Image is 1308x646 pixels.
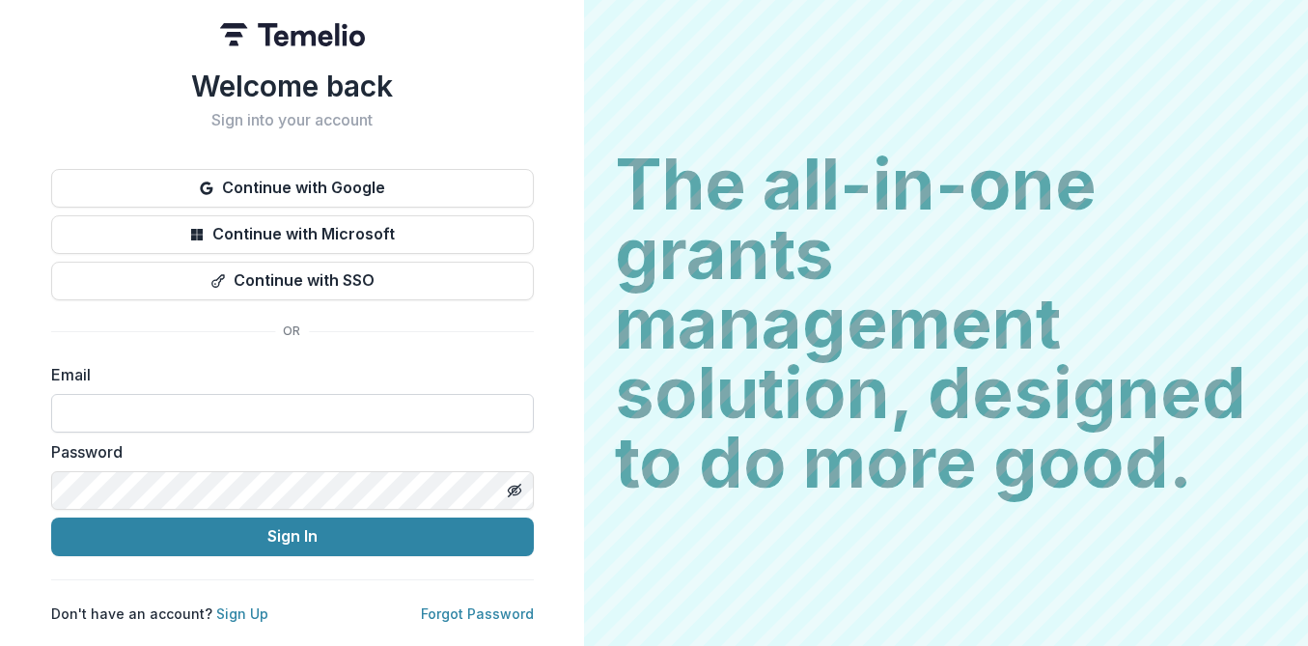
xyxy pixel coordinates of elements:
a: Forgot Password [421,605,534,622]
h1: Welcome back [51,69,534,103]
button: Continue with Microsoft [51,215,534,254]
button: Continue with SSO [51,262,534,300]
h2: Sign into your account [51,111,534,129]
label: Email [51,363,522,386]
a: Sign Up [216,605,268,622]
button: Continue with Google [51,169,534,208]
button: Toggle password visibility [499,475,530,506]
label: Password [51,440,522,463]
img: Temelio [220,23,365,46]
button: Sign In [51,518,534,556]
p: Don't have an account? [51,604,268,624]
